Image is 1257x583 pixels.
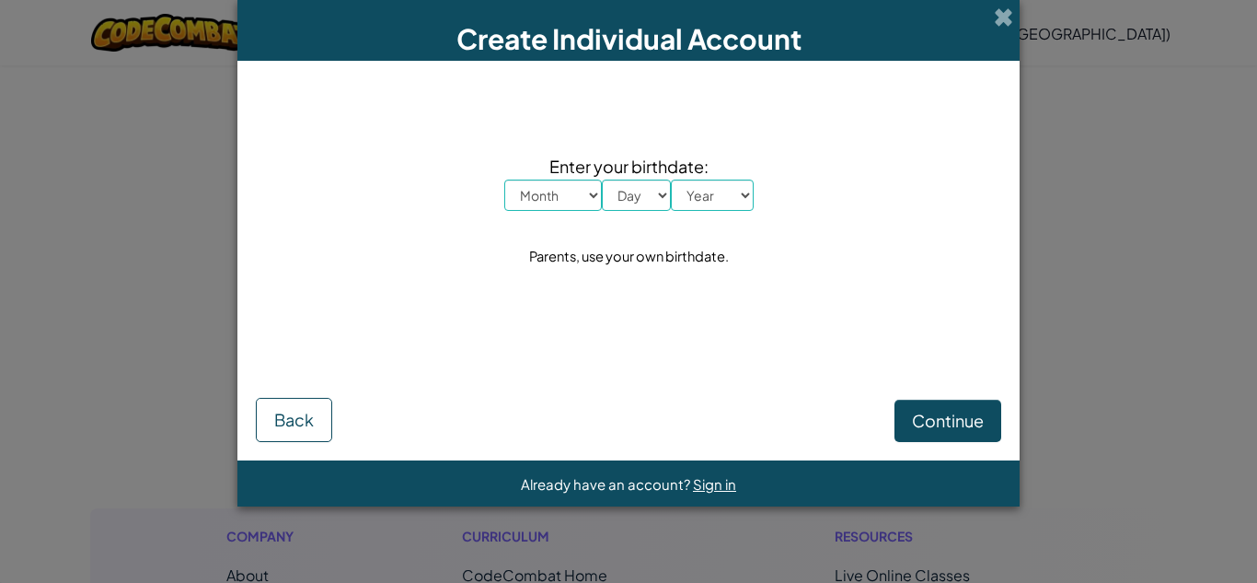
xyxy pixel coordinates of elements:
[504,153,754,180] span: Enter your birthdate:
[256,398,332,442] button: Back
[693,475,736,493] a: Sign in
[912,410,984,431] span: Continue
[529,243,729,270] div: Parents, use your own birthdate.
[521,475,693,493] span: Already have an account?
[894,400,1001,442] button: Continue
[274,409,314,430] span: Back
[456,21,801,56] span: Create Individual Account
